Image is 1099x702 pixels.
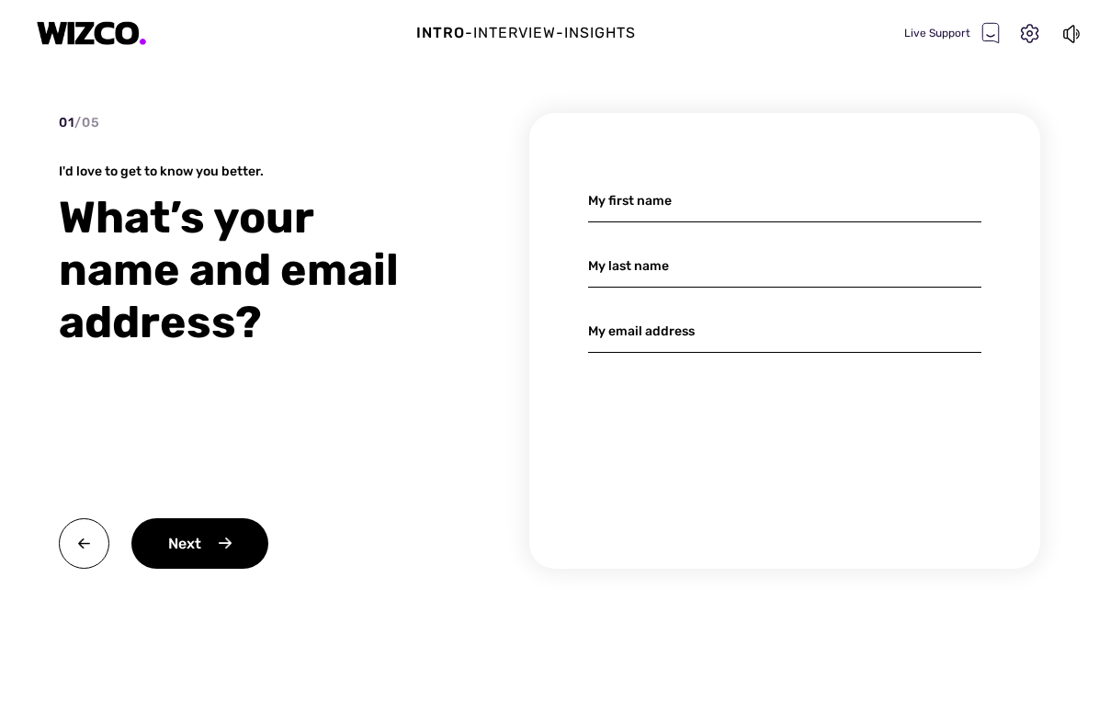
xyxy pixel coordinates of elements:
[74,115,100,130] span: / 05
[904,22,1000,44] div: Live Support
[473,22,556,44] div: Interview
[37,21,147,46] img: logo
[59,163,445,180] div: I'd love to get to know you better.
[556,22,564,44] div: -
[465,22,473,44] div: -
[564,22,636,44] div: Insights
[131,518,268,569] div: Next
[416,22,465,44] div: Intro
[59,191,445,348] div: What’s your name and email address?
[59,113,100,132] div: 01
[59,518,109,569] img: back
